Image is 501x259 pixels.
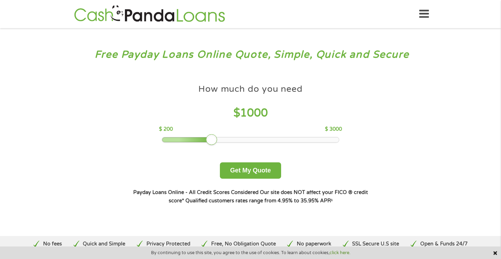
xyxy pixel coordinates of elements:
h4: How much do you need [198,83,303,95]
p: Open & Funds 24/7 [420,240,468,248]
h4: $ [159,106,342,120]
h3: Free Payday Loans Online Quote, Simple, Quick and Secure [20,48,481,61]
a: click here. [329,250,350,256]
button: Get My Quote [220,162,281,179]
strong: Payday Loans Online - All Credit Scores Considered [133,189,259,195]
span: 1000 [240,106,268,120]
p: $ 3000 [325,126,342,133]
p: No fees [43,240,62,248]
p: No paperwork [297,240,331,248]
img: GetLoanNow Logo [72,4,227,24]
span: By continuing to use this site, you agree to the use of cookies. To learn about cookies, [151,250,350,255]
p: Free, No Obligation Quote [211,240,276,248]
strong: Our site does NOT affect your FICO ® credit score* [169,189,368,204]
p: SSL Secure U.S site [352,240,399,248]
strong: Qualified customers rates range from 4.95% to 35.95% APR¹ [185,198,333,204]
p: $ 200 [159,126,173,133]
p: Quick and Simple [83,240,125,248]
p: Privacy Protected [146,240,190,248]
